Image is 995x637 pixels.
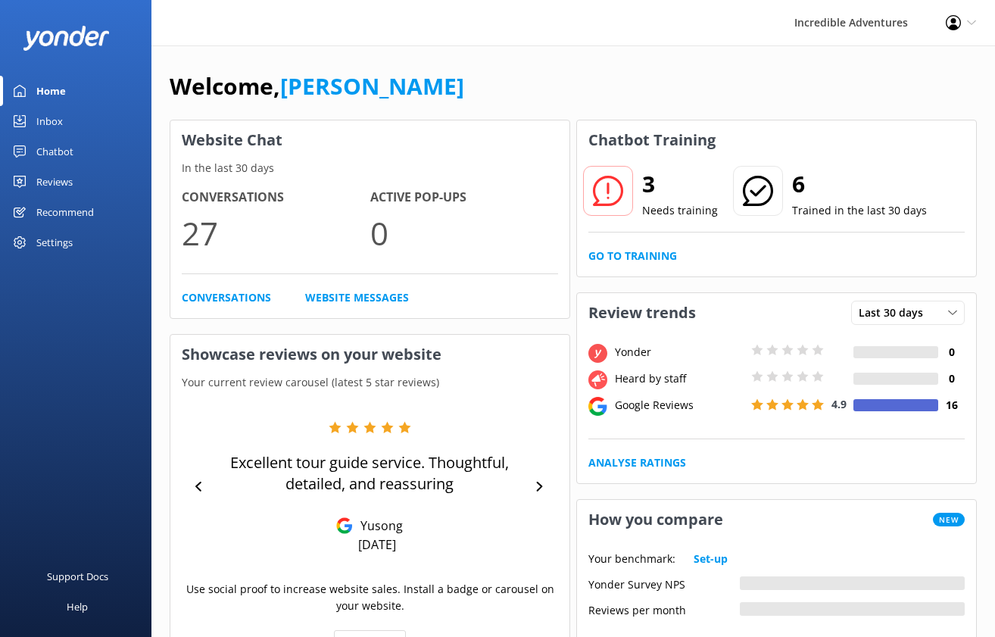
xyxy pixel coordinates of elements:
h4: 0 [938,370,965,387]
h3: Website Chat [170,120,569,160]
p: Excellent tour guide service. Thoughtful, detailed, and reassuring [211,452,529,495]
a: Go to Training [588,248,677,264]
div: Settings [36,227,73,258]
h4: 0 [938,344,965,361]
a: Analyse Ratings [588,454,686,471]
h3: Showcase reviews on your website [170,335,569,374]
img: yonder-white-logo.png [23,26,110,51]
div: Recommend [36,197,94,227]
p: 0 [370,208,559,258]
h3: Review trends [577,293,707,333]
h4: 16 [938,397,965,414]
div: Inbox [36,106,63,136]
a: Website Messages [305,289,409,306]
h4: Active Pop-ups [370,188,559,208]
h4: Conversations [182,188,370,208]
div: Support Docs [47,561,108,592]
a: Conversations [182,289,271,306]
p: Yusong [353,517,403,534]
a: [PERSON_NAME] [280,70,464,101]
img: Google Reviews [336,517,353,534]
h1: Welcome, [170,68,464,105]
div: Chatbot [36,136,73,167]
p: [DATE] [358,536,396,553]
p: In the last 30 days [170,160,569,176]
div: Reviews [36,167,73,197]
div: Google Reviews [611,397,747,414]
p: Your current review carousel (latest 5 star reviews) [170,374,569,391]
span: 4.9 [831,397,847,411]
div: Yonder [611,344,747,361]
div: Yonder Survey NPS [588,576,740,590]
h3: How you compare [577,500,735,539]
span: New [933,513,965,526]
div: Home [36,76,66,106]
a: Set-up [694,551,728,567]
p: Your benchmark: [588,551,675,567]
p: 27 [182,208,370,258]
h3: Chatbot Training [577,120,727,160]
h2: 3 [642,166,718,202]
p: Needs training [642,202,718,219]
h2: 6 [792,166,927,202]
p: Trained in the last 30 days [792,202,927,219]
div: Reviews per month [588,602,740,616]
span: Last 30 days [859,304,932,321]
div: Help [67,592,88,622]
p: Use social proof to increase website sales. Install a badge or carousel on your website. [182,581,558,615]
div: Heard by staff [611,370,747,387]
